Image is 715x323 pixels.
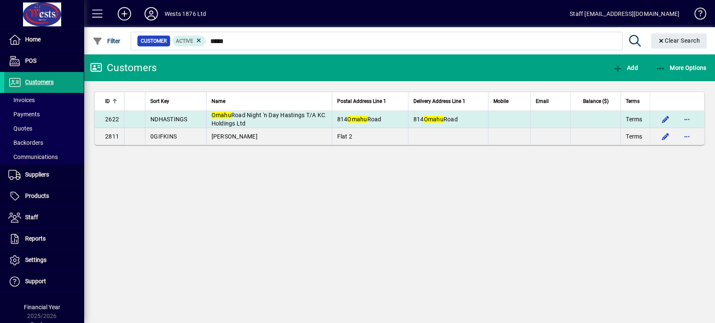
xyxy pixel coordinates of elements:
[150,97,169,106] span: Sort Key
[93,38,121,44] span: Filter
[165,7,206,21] div: Wests 1876 Ltd
[680,113,694,126] button: More options
[337,97,386,106] span: Postal Address Line 1
[536,97,565,106] div: Email
[90,33,123,49] button: Filter
[105,133,119,140] span: 2811
[25,235,46,242] span: Reports
[651,33,707,49] button: Clear
[493,97,509,106] span: Mobile
[105,97,119,106] div: ID
[423,116,443,123] em: Omahu
[4,150,84,164] a: Communications
[658,37,700,44] span: Clear Search
[536,97,549,106] span: Email
[4,136,84,150] a: Backorders
[25,171,49,178] span: Suppliers
[24,304,60,310] span: Financial Year
[4,186,84,207] a: Products
[337,133,353,140] span: Flat 2
[173,36,206,46] mat-chip: Activation Status: Active
[347,116,367,123] em: Omahu
[176,38,193,44] span: Active
[626,115,642,123] span: Terms
[212,133,258,140] span: [PERSON_NAME]
[658,130,672,143] button: Edit
[25,256,46,263] span: Settings
[493,97,525,106] div: Mobile
[4,93,84,107] a: Invoices
[105,116,119,123] span: 2622
[626,97,640,106] span: Terms
[4,250,84,271] a: Settings
[25,36,41,43] span: Home
[4,207,84,228] a: Staff
[612,64,638,71] span: Add
[4,228,84,249] a: Reports
[4,29,84,50] a: Home
[138,6,165,21] button: Profile
[680,130,694,143] button: More options
[25,278,46,285] span: Support
[413,116,458,123] span: 814 Road
[212,97,327,106] div: Name
[4,271,84,292] a: Support
[8,154,58,160] span: Communications
[212,112,325,127] span: Road Night 'n Day Hastings T/A KC Holdings Ltd
[4,164,84,185] a: Suppliers
[688,2,705,29] a: Knowledge Base
[150,116,188,123] span: NDHASTINGS
[8,97,35,103] span: Invoices
[8,139,43,146] span: Backorders
[4,107,84,121] a: Payments
[570,7,679,21] div: Staff [EMAIL_ADDRESS][DOMAIN_NAME]
[25,192,49,199] span: Products
[626,132,642,141] span: Terms
[212,97,225,106] span: Name
[4,121,84,136] a: Quotes
[610,60,640,75] button: Add
[576,97,616,106] div: Balance ($)
[212,112,231,118] em: Omahu
[150,133,177,140] span: 0GIFKINS
[337,116,382,123] span: 814 Road
[653,60,709,75] button: More Options
[141,37,167,45] span: Customer
[658,113,672,126] button: Edit
[111,6,138,21] button: Add
[8,111,40,118] span: Payments
[413,97,465,106] span: Delivery Address Line 1
[25,79,54,85] span: Customers
[25,57,36,64] span: POS
[4,51,84,72] a: POS
[656,64,707,71] span: More Options
[90,61,157,74] div: Customers
[583,97,609,106] span: Balance ($)
[25,214,38,220] span: Staff
[8,125,32,132] span: Quotes
[105,97,110,106] span: ID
